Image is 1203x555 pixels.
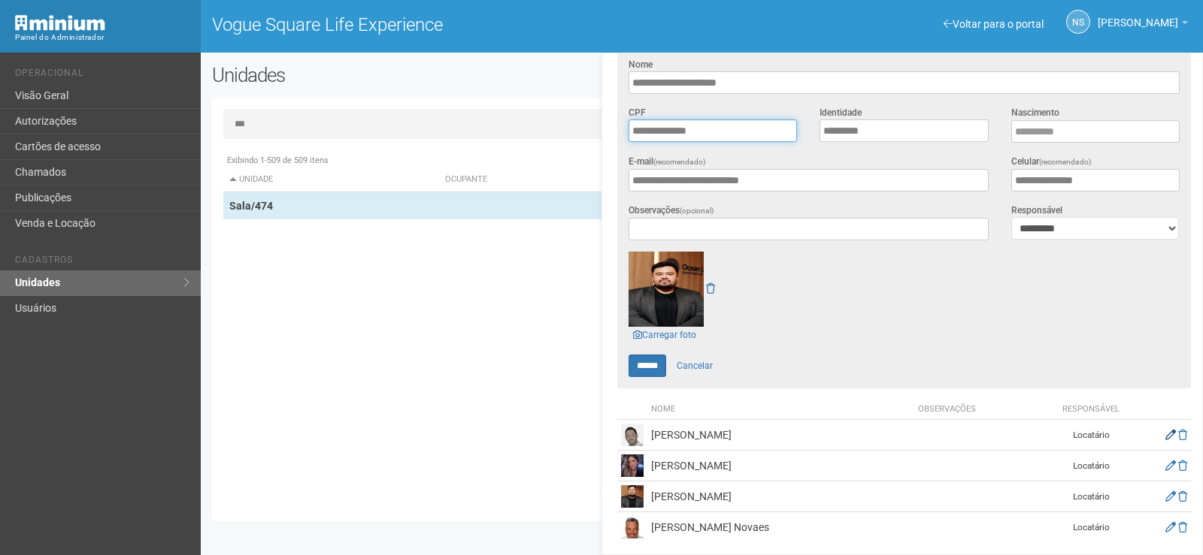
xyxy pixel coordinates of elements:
[820,106,862,119] label: Identidade
[1039,158,1092,166] span: (recomendado)
[1053,481,1129,512] td: Locatário
[229,200,273,212] strong: Sala/474
[1165,429,1176,441] a: Editar membro
[1011,106,1059,119] label: Nascimento
[212,64,608,86] h2: Unidades
[629,204,714,218] label: Observações
[621,454,644,477] img: user.png
[668,354,721,377] a: Cancelar
[1053,420,1129,451] td: Locatário
[629,155,706,169] label: E-mail
[1165,490,1176,502] a: Editar membro
[223,154,1180,167] div: Exibindo 1-509 de 509 itens
[621,424,644,446] img: user.png
[212,15,691,35] h1: Vogue Square Life Experience
[653,158,706,166] span: (recomendado)
[1178,429,1187,441] a: Excluir membro
[1053,512,1129,543] td: Locatário
[647,481,914,512] td: [PERSON_NAME]
[223,167,440,192] th: Unidade: activate to sort column descending
[647,400,914,420] th: Nome
[1066,10,1090,34] a: NS
[1165,460,1176,472] a: Editar membro
[621,485,644,508] img: user.png
[1098,2,1178,29] span: Nicolle Silva
[914,400,1053,420] th: Observações
[1053,400,1129,420] th: Responsável
[629,252,704,327] img: user.png
[15,68,189,83] li: Operacional
[629,327,701,343] a: Carregar foto
[1178,490,1187,502] a: Excluir membro
[647,512,914,543] td: [PERSON_NAME] Novaes
[629,106,646,119] label: CPF
[621,516,644,538] img: user.png
[15,31,189,44] div: Painel do Administrador
[15,255,189,270] li: Cadastros
[439,167,833,192] th: Ocupante: activate to sort column ascending
[1165,521,1176,533] a: Editar membro
[647,420,914,451] td: [PERSON_NAME]
[1178,460,1187,472] a: Excluir membro
[1178,521,1187,533] a: Excluir membro
[1011,204,1062,217] label: Responsável
[15,15,105,31] img: Minium
[647,451,914,481] td: [PERSON_NAME]
[706,282,715,294] a: Remover
[1053,451,1129,481] td: Locatário
[680,207,714,215] span: (opcional)
[1011,155,1092,169] label: Celular
[629,58,653,71] label: Nome
[944,18,1044,30] a: Voltar para o portal
[1098,19,1188,31] a: [PERSON_NAME]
